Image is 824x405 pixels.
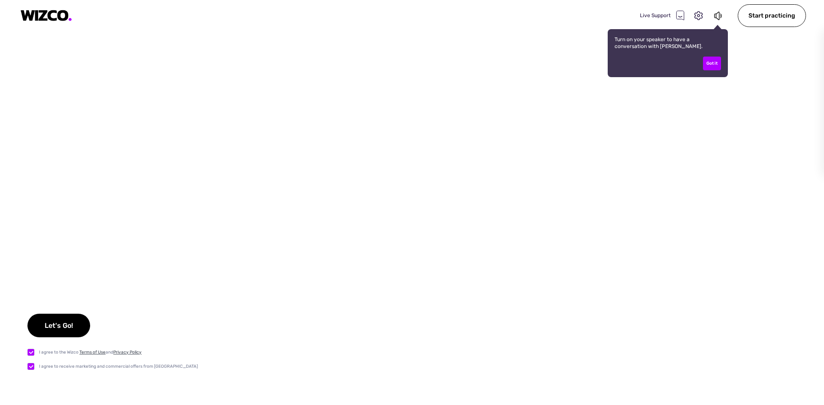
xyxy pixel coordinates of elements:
div: I agree to receive marketing and commercial offers from [GEOGRAPHIC_DATA] [39,363,198,370]
a: Privacy Policy [113,350,142,355]
div: Let's Go! [27,314,90,337]
div: Got it [703,57,721,70]
div: I agree to the Wizco and [39,349,142,356]
div: Live Support [640,10,685,21]
a: Terms of Use [79,350,106,355]
div: Start practicing [738,4,806,27]
img: logo [21,10,72,21]
div: Turn on your speaker to have a conversation with [PERSON_NAME]. [608,29,728,77]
